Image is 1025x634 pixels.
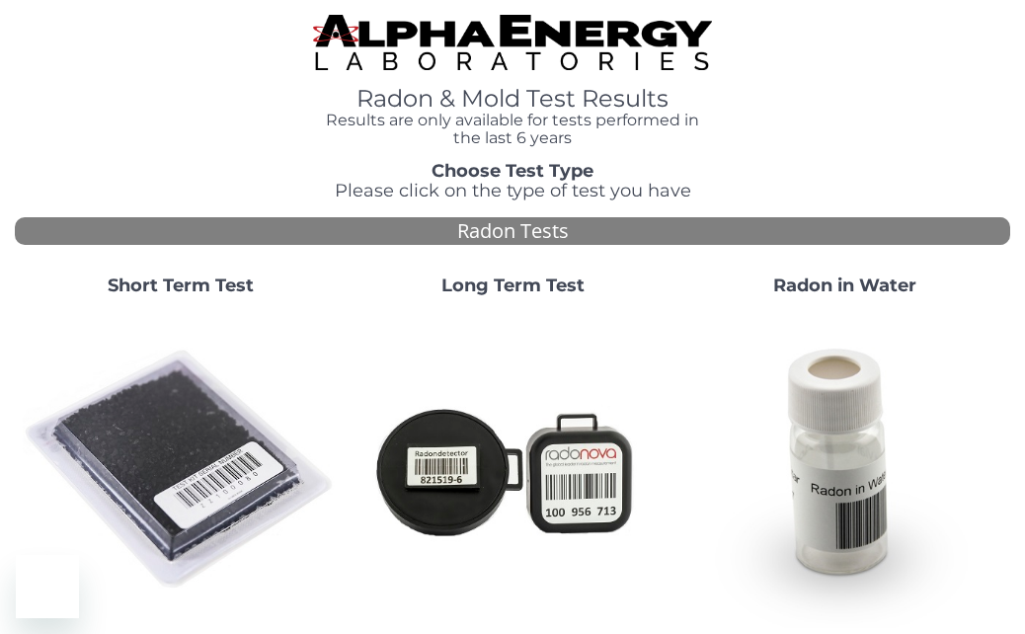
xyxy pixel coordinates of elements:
[16,555,79,618] iframe: Button to launch messaging window
[773,275,916,296] strong: Radon in Water
[313,112,711,146] h4: Results are only available for tests performed in the last 6 years
[313,15,711,70] img: TightCrop.jpg
[23,312,339,628] img: ShortTerm.jpg
[686,312,1002,628] img: RadoninWater.jpg
[355,312,670,628] img: Radtrak2vsRadtrak3.jpg
[432,160,593,182] strong: Choose Test Type
[108,275,254,296] strong: Short Term Test
[335,180,691,201] span: Please click on the type of test you have
[313,86,711,112] h1: Radon & Mold Test Results
[15,217,1010,246] div: Radon Tests
[441,275,585,296] strong: Long Term Test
